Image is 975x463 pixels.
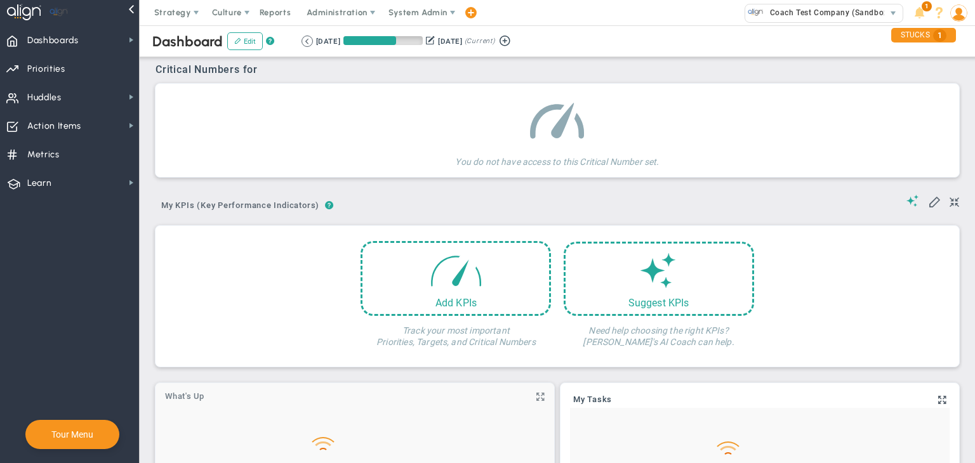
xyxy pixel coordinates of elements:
[156,195,325,216] span: My KPIs (Key Performance Indicators)
[48,429,97,440] button: Tour Menu
[748,4,764,20] img: 33603.Company.photo
[573,395,612,404] span: My Tasks
[884,4,903,22] span: select
[362,297,549,309] div: Add KPIs
[573,395,612,405] a: My Tasks
[27,56,65,82] span: Priorities
[227,32,263,50] button: Edit
[27,27,79,54] span: Dashboards
[922,1,932,11] span: 1
[154,8,191,17] span: Strategy
[891,28,956,42] div: STUCKS
[465,36,495,47] span: (Current)
[566,297,752,309] div: Suggest KPIs
[316,36,340,47] div: [DATE]
[27,84,62,111] span: Huddles
[152,33,223,50] span: Dashboard
[27,141,60,168] span: Metrics
[361,316,551,348] h4: Track your most important Priorities, Targets, and Critical Numbers
[343,36,423,45] div: Period Progress: 66% Day 60 of 90 with 30 remaining.
[212,8,242,17] span: Culture
[764,4,891,21] span: Coach Test Company (Sandbox)
[156,63,261,75] span: Critical Numbers for
[455,147,659,167] h4: You do not have access to this Critical Number set.
[906,195,919,207] span: Suggestions (AI Feature)
[564,316,754,348] h4: Need help choosing the right KPIs? [PERSON_NAME]'s AI Coach can help.
[27,170,51,197] span: Learn
[928,195,941,207] span: Edit My KPIs
[27,113,81,140] span: Action Items
[933,29,946,42] span: 1
[156,195,325,218] button: My KPIs (Key Performance Indicators)
[307,8,367,17] span: Administration
[302,36,313,47] button: Go to previous period
[388,8,448,17] span: System Admin
[438,36,462,47] div: [DATE]
[950,4,967,22] img: 64089.Person.photo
